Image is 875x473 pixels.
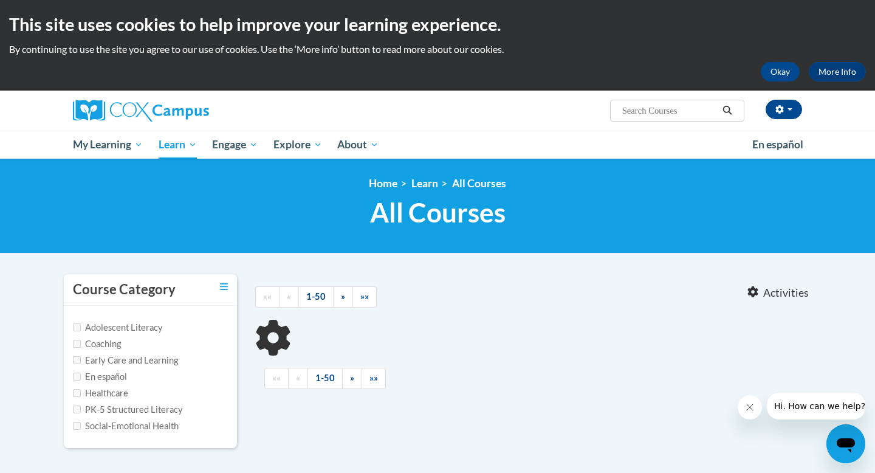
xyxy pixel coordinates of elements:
[73,354,178,367] label: Early Care and Learning
[360,291,369,302] span: »»
[370,196,506,229] span: All Courses
[255,286,280,308] a: Begining
[73,406,81,413] input: Checkbox for Options
[411,177,438,190] a: Learn
[341,291,345,302] span: »
[272,373,281,383] span: ««
[73,323,81,331] input: Checkbox for Options
[738,395,762,419] iframe: Close message
[264,368,289,389] a: Begining
[220,280,228,294] a: Toggle collapse
[73,389,81,397] input: Checkbox for Options
[73,100,304,122] a: Cox Campus
[333,286,353,308] a: Next
[212,137,258,152] span: Engage
[369,177,397,190] a: Home
[273,137,322,152] span: Explore
[352,286,377,308] a: End
[744,132,811,157] a: En español
[159,137,197,152] span: Learn
[621,103,718,118] input: Search Courses
[718,103,736,118] button: Search
[73,370,127,384] label: En español
[73,387,128,400] label: Healthcare
[73,403,183,416] label: PK-5 Structured Literacy
[350,373,354,383] span: »
[73,321,163,334] label: Adolescent Literacy
[73,137,143,152] span: My Learning
[9,43,866,56] p: By continuing to use the site you agree to our use of cookies. Use the ‘More info’ button to read...
[65,131,151,159] a: My Learning
[298,286,334,308] a: 1-50
[452,177,506,190] a: All Courses
[369,373,378,383] span: »»
[73,373,81,381] input: Checkbox for Options
[362,368,386,389] a: End
[766,100,802,119] button: Account Settings
[287,291,291,302] span: «
[279,286,299,308] a: Previous
[763,286,809,300] span: Activities
[73,340,81,348] input: Checkbox for Options
[204,131,266,159] a: Engage
[73,280,176,299] h3: Course Category
[307,368,343,389] a: 1-50
[73,100,209,122] img: Cox Campus
[55,131,820,159] div: Main menu
[266,131,330,159] a: Explore
[263,291,272,302] span: ««
[330,131,387,159] a: About
[767,393,865,419] iframe: Message from company
[826,424,865,463] iframe: Button to launch messaging window
[342,368,362,389] a: Next
[9,12,866,36] h2: This site uses cookies to help improve your learning experience.
[73,419,179,433] label: Social-Emotional Health
[151,131,205,159] a: Learn
[73,337,121,351] label: Coaching
[752,138,803,151] span: En español
[73,422,81,430] input: Checkbox for Options
[761,62,800,81] button: Okay
[809,62,866,81] a: More Info
[337,137,379,152] span: About
[296,373,300,383] span: «
[288,368,308,389] a: Previous
[73,356,81,364] input: Checkbox for Options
